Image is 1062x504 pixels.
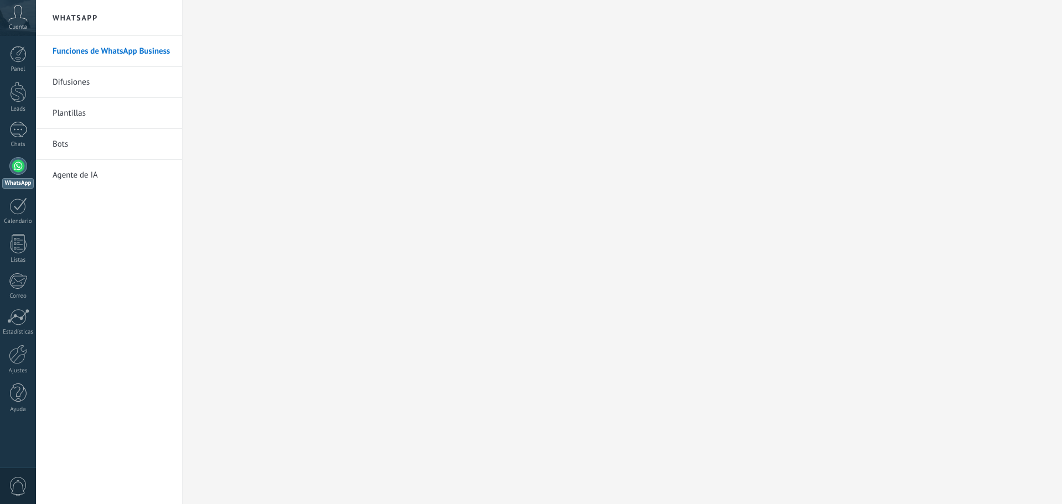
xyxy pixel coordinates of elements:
[2,367,34,375] div: Ajustes
[36,160,182,190] li: Agente de IA
[36,129,182,160] li: Bots
[53,36,171,67] a: Funciones de WhatsApp Business
[36,36,182,67] li: Funciones de WhatsApp Business
[36,98,182,129] li: Plantillas
[53,98,171,129] a: Plantillas
[9,24,27,31] span: Cuenta
[53,129,171,160] a: Bots
[2,178,34,189] div: WhatsApp
[53,160,171,191] a: Agente de IA
[2,257,34,264] div: Listas
[2,66,34,73] div: Panel
[53,67,171,98] a: Difusiones
[2,329,34,336] div: Estadísticas
[36,67,182,98] li: Difusiones
[2,406,34,413] div: Ayuda
[2,293,34,300] div: Correo
[2,141,34,148] div: Chats
[2,218,34,225] div: Calendario
[2,106,34,113] div: Leads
